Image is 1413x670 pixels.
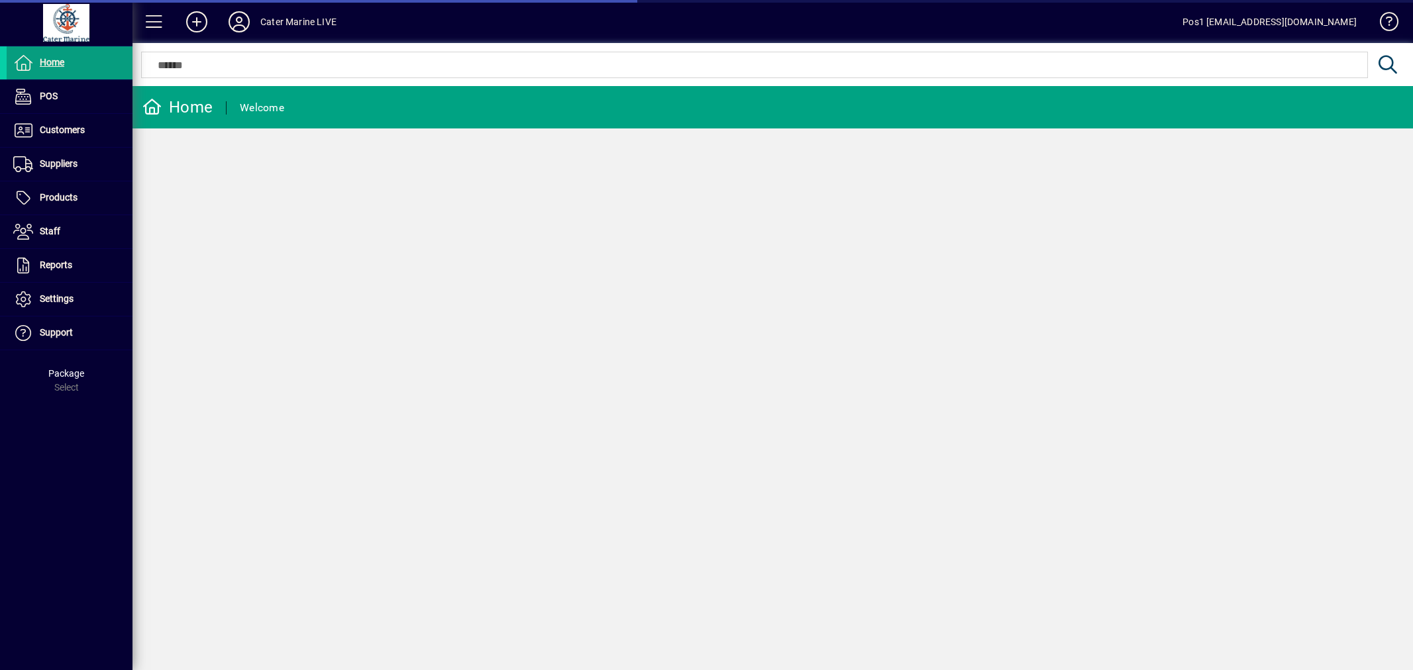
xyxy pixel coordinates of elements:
[7,316,132,350] a: Support
[40,192,78,203] span: Products
[40,293,74,304] span: Settings
[48,368,84,379] span: Package
[7,148,132,181] a: Suppliers
[7,181,132,215] a: Products
[40,260,72,270] span: Reports
[40,158,78,169] span: Suppliers
[260,11,337,32] div: Cater Marine LIVE
[40,91,58,101] span: POS
[7,80,132,113] a: POS
[40,57,64,68] span: Home
[176,10,218,34] button: Add
[7,114,132,147] a: Customers
[40,327,73,338] span: Support
[1182,11,1357,32] div: Pos1 [EMAIL_ADDRESS][DOMAIN_NAME]
[240,97,284,119] div: Welcome
[7,215,132,248] a: Staff
[142,97,213,118] div: Home
[218,10,260,34] button: Profile
[7,283,132,316] a: Settings
[40,226,60,236] span: Staff
[7,249,132,282] a: Reports
[40,124,85,135] span: Customers
[1370,3,1396,46] a: Knowledge Base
